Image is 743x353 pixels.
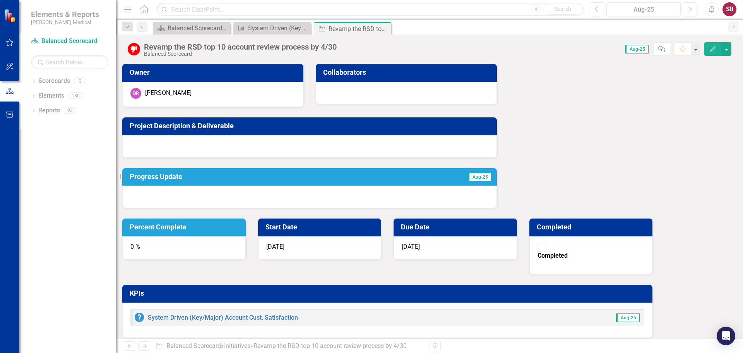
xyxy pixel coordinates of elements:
[538,251,645,260] div: Completed
[323,69,492,76] h3: Collaborators
[122,236,246,260] div: 0 %
[31,55,108,69] input: Search Below...
[616,313,640,322] span: Aug-25
[625,45,649,53] span: Aug-25
[722,2,736,16] button: SB
[468,173,491,181] span: Aug-25
[135,313,144,322] img: No Information
[38,91,64,100] a: Elements
[329,24,389,34] div: Revamp the RSD top 10 account review process by 4/30
[168,23,228,33] div: Balanced Scorecard Welcome Page
[224,342,250,350] a: Initiatives
[128,43,140,55] img: Below Target
[130,69,299,76] h3: Owner
[31,10,99,19] span: Elements & Reports
[401,223,512,231] h3: Due Date
[157,3,584,16] input: Search ClearPoint...
[155,342,424,351] div: » »
[130,122,492,130] h3: Project Description & Deliverable
[248,23,309,33] div: System Driven (Key/Major) Account Cust. Satisfaction
[155,23,228,33] a: Balanced Scorecard Welcome Page
[537,223,648,231] h3: Completed
[4,9,17,22] img: ClearPoint Strategy
[717,327,735,345] div: Open Intercom Messenger
[74,78,86,84] div: 2
[31,19,99,25] small: [PERSON_NAME] Medical
[144,43,337,51] div: Revamp the RSD top 10 account review process by 4/30
[543,4,582,15] button: Search
[130,88,141,99] div: DR
[145,89,192,98] div: [PERSON_NAME]
[555,6,571,12] span: Search
[38,77,70,86] a: Scorecards
[166,342,221,350] a: Balanced Scorecard
[64,107,76,114] div: 93
[148,314,298,321] a: System Driven (Key/Major) Account Cust. Satisfaction
[253,342,407,350] div: Revamp the RSD top 10 account review process by 4/30
[68,93,83,99] div: 130
[130,223,241,231] h3: Percent Complete
[609,5,678,14] div: Aug-25
[402,243,420,250] span: [DATE]
[265,223,377,231] h3: Start Date
[266,243,284,250] span: [DATE]
[38,106,60,115] a: Reports
[130,173,377,181] h3: Progress Update
[130,289,648,297] h3: KPIs
[31,37,108,46] a: Balanced Scorecard
[144,51,337,57] div: Balanced Scorecard
[606,2,681,16] button: Aug-25
[235,23,309,33] a: System Driven (Key/Major) Account Cust. Satisfaction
